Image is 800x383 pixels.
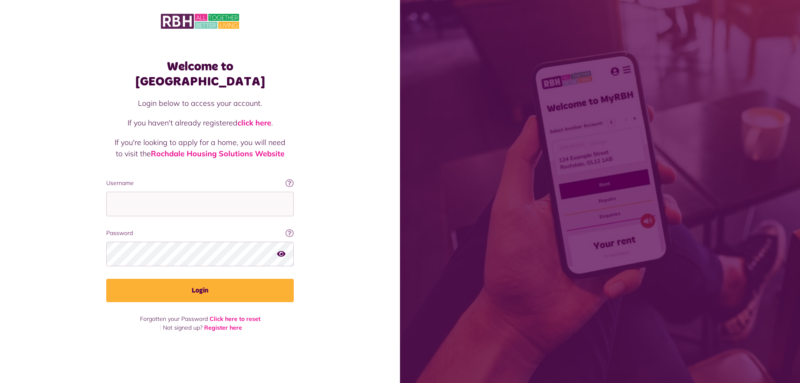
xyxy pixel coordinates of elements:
[151,149,285,158] a: Rochdale Housing Solutions Website
[161,13,239,30] img: MyRBH
[115,117,285,128] p: If you haven't already registered .
[210,315,260,323] a: Click here to reset
[237,118,271,128] a: click here
[106,179,294,188] label: Username
[106,59,294,89] h1: Welcome to [GEOGRAPHIC_DATA]
[106,229,294,238] label: Password
[115,137,285,159] p: If you're looking to apply for a home, you will need to visit the
[140,315,208,323] span: Forgotten your Password
[106,279,294,302] button: Login
[204,324,242,331] a: Register here
[115,98,285,109] p: Login below to access your account.
[163,324,202,331] span: Not signed up?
